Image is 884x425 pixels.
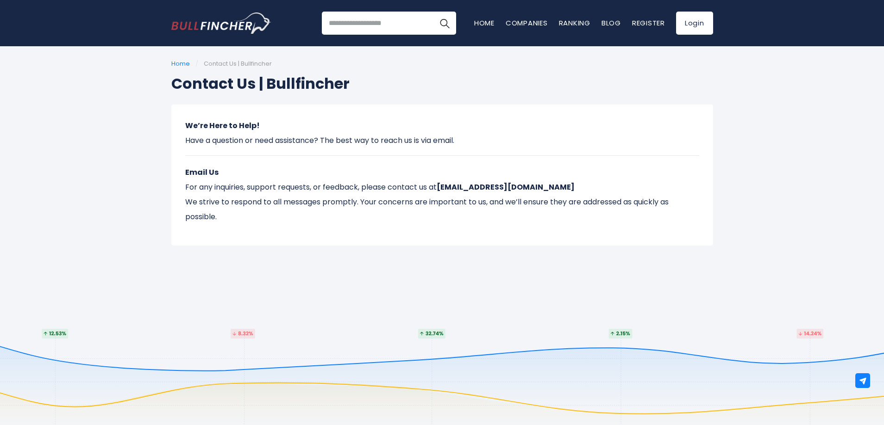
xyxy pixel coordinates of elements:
[185,118,699,148] p: Have a question or need assistance? The best way to reach us is via email.
[171,12,271,34] img: Bullfincher logo
[185,165,699,224] p: For any inquiries, support requests, or feedback, please contact us at We strive to respond to al...
[171,59,190,68] a: Home
[559,18,590,28] a: Ranking
[602,18,621,28] a: Blog
[171,12,271,34] a: Go to homepage
[506,18,548,28] a: Companies
[433,12,456,35] button: Search
[676,12,713,35] a: Login
[185,120,260,131] strong: We’re Here to Help!
[204,59,272,68] span: Contact Us | Bullfincher
[437,182,575,192] strong: [EMAIL_ADDRESS][DOMAIN_NAME]
[171,73,713,95] h1: Contact Us | Bullfincher
[171,60,713,68] ul: /
[185,167,219,178] strong: Email Us
[632,18,665,28] a: Register
[474,18,495,28] a: Home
